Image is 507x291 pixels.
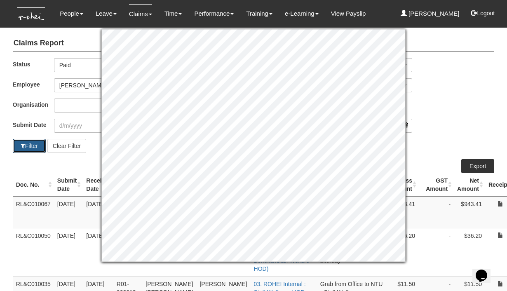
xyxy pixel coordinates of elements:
a: Performance [194,4,234,23]
a: e-Learning [285,4,319,23]
label: Employee [13,78,54,90]
a: Leave [96,4,117,23]
div: Paid [59,61,196,69]
th: Receipt Date : activate to sort column ascending [83,173,113,197]
a: People [60,4,83,23]
td: RL&C010067 [13,196,54,228]
label: Submit Date [13,119,54,131]
label: Status [13,58,54,70]
a: Claims [129,4,152,23]
td: [DATE] [83,196,113,228]
button: Logout [465,3,500,23]
div: [PERSON_NAME] [59,81,196,89]
a: 03. ROHEI Internal : Food for Meetings / Celebration (Payroll & Benefits:Staff Welfare - HOD) [254,232,313,272]
button: Filter [13,139,46,153]
a: Time [164,4,182,23]
td: - [418,196,454,228]
th: Submit Date : activate to sort column ascending [54,173,83,197]
th: GST Amount : activate to sort column ascending [418,173,454,197]
button: Paid [54,58,206,72]
td: $36.20 [454,228,485,276]
td: - [418,228,454,276]
th: Net Amount : activate to sort column ascending [454,173,485,197]
button: Clear Filter [47,139,86,153]
td: [DATE] [83,228,113,276]
label: Organisation [13,99,54,110]
input: d/m/yyyy [54,119,126,133]
h4: Claims Report [13,35,495,52]
th: Doc. No. : activate to sort column ascending [13,173,54,197]
td: [DATE] [54,196,83,228]
a: Export [461,159,494,173]
td: RL&C010050 [13,228,54,276]
button: [PERSON_NAME] [54,78,206,92]
a: Training [246,4,272,23]
td: [DATE] [54,228,83,276]
iframe: chat widget [472,258,499,283]
a: View Payslip [331,4,366,23]
td: $943.41 [454,196,485,228]
a: [PERSON_NAME] [401,4,460,23]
